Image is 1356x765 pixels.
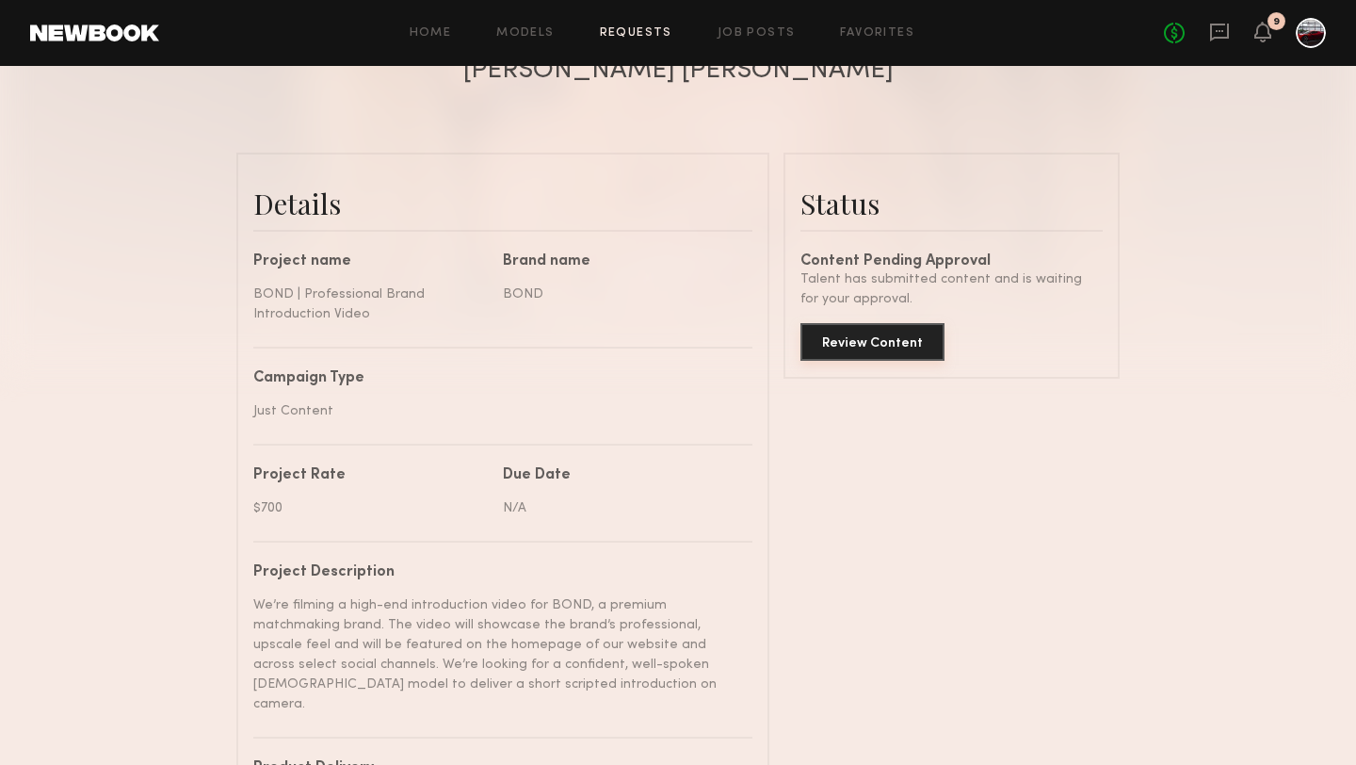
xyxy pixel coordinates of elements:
[253,498,489,518] div: $700
[253,371,738,386] div: Campaign Type
[800,185,1103,222] div: Status
[410,27,452,40] a: Home
[253,595,738,714] div: We’re filming a high-end introduction video for BOND, a premium matchmaking brand. The video will...
[718,27,796,40] a: Job Posts
[253,285,489,324] div: BOND | Professional Brand Introduction Video
[503,254,738,269] div: Brand name
[253,401,738,421] div: Just Content
[463,57,894,84] div: [PERSON_NAME] [PERSON_NAME]
[253,185,752,222] div: Details
[800,269,1103,309] div: Talent has submitted content and is waiting for your approval.
[800,254,1103,269] div: Content Pending Approval
[503,468,738,483] div: Due Date
[800,323,944,361] button: Review Content
[1273,17,1280,27] div: 9
[600,27,672,40] a: Requests
[253,468,489,483] div: Project Rate
[253,254,489,269] div: Project name
[503,498,738,518] div: N/A
[503,285,738,304] div: BOND
[253,565,738,580] div: Project Description
[496,27,554,40] a: Models
[840,27,914,40] a: Favorites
